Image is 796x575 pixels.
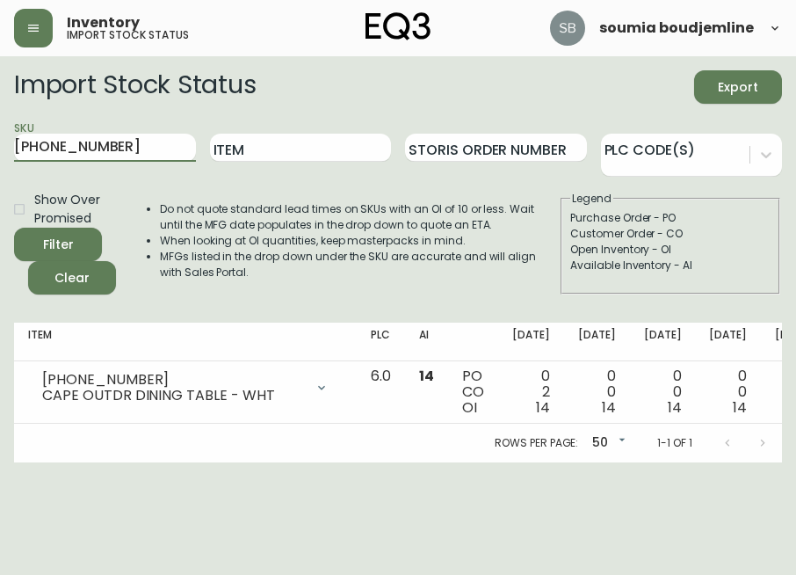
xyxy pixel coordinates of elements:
div: PO CO [462,368,484,416]
span: soumia boudjemline [599,21,754,35]
legend: Legend [570,191,613,207]
div: 0 0 [578,368,616,416]
span: OI [462,397,477,418]
img: 83621bfd3c61cadf98040c636303d86a [550,11,585,46]
span: Inventory [67,16,140,30]
th: AI [405,323,448,361]
span: 14 [602,397,616,418]
th: [DATE] [498,323,564,361]
button: Export [694,70,782,104]
button: Filter [14,228,102,261]
th: [DATE] [630,323,696,361]
p: Rows per page: [495,435,578,451]
div: Open Inventory - OI [570,242,771,258]
h5: import stock status [67,30,189,40]
div: Customer Order - CO [570,226,771,242]
div: Purchase Order - PO [570,210,771,226]
h2: Import Stock Status [14,70,256,104]
span: 14 [733,397,747,418]
th: Item [14,323,357,361]
div: CAPE OUTDR DINING TABLE - WHT [42,388,304,404]
div: 0 2 [512,368,550,416]
span: Clear [42,267,102,289]
span: Show Over Promised [34,191,111,228]
div: [PHONE_NUMBER] [42,372,304,388]
li: Do not quote standard lead times on SKUs with an OI of 10 or less. Wait until the MFG date popula... [160,201,559,233]
div: [PHONE_NUMBER]CAPE OUTDR DINING TABLE - WHT [28,368,343,407]
p: 1-1 of 1 [657,435,692,451]
span: Export [708,76,768,98]
img: logo [365,12,431,40]
li: MFGs listed in the drop down under the SKU are accurate and will align with Sales Portal. [160,249,559,280]
button: Clear [28,261,116,295]
div: 0 0 [709,368,747,416]
td: 6.0 [357,361,405,424]
span: 14 [668,397,682,418]
th: [DATE] [695,323,761,361]
th: PLC [357,323,405,361]
div: Available Inventory - AI [570,258,771,273]
span: 14 [536,397,550,418]
li: When looking at OI quantities, keep masterpacks in mind. [160,233,559,249]
div: 50 [585,429,629,458]
th: [DATE] [564,323,630,361]
span: 14 [419,366,434,386]
div: 0 0 [644,368,682,416]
